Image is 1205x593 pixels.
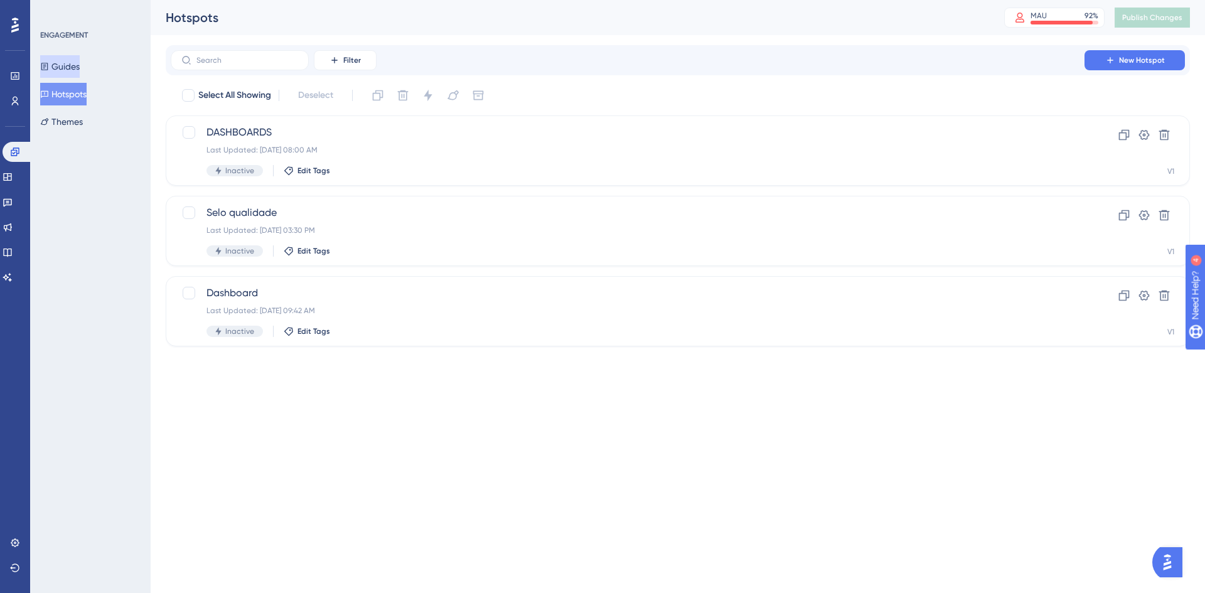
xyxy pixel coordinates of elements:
div: MAU [1031,11,1047,21]
span: Selo qualidade [206,205,1049,220]
span: Filter [343,55,361,65]
button: Filter [314,50,377,70]
button: Guides [40,55,80,78]
button: Edit Tags [284,246,330,256]
span: Select All Showing [198,88,271,103]
span: Dashboard [206,286,1049,301]
span: Publish Changes [1122,13,1182,23]
iframe: UserGuiding AI Assistant Launcher [1152,543,1190,581]
button: Publish Changes [1115,8,1190,28]
div: V1 [1167,247,1174,257]
div: ENGAGEMENT [40,30,88,40]
span: DASHBOARDS [206,125,1049,140]
div: Last Updated: [DATE] 09:42 AM [206,306,1049,316]
button: Edit Tags [284,166,330,176]
span: New Hotspot [1119,55,1165,65]
div: V1 [1167,327,1174,337]
div: Hotspots [166,9,973,26]
button: Deselect [287,84,345,107]
div: 4 [87,6,91,16]
div: 92 % [1084,11,1098,21]
input: Search [196,56,298,65]
span: Edit Tags [297,246,330,256]
button: Hotspots [40,83,87,105]
div: V1 [1167,166,1174,176]
span: Inactive [225,326,254,336]
span: Deselect [298,88,333,103]
button: Themes [40,110,83,133]
span: Inactive [225,246,254,256]
span: Inactive [225,166,254,176]
button: Edit Tags [284,326,330,336]
div: Last Updated: [DATE] 03:30 PM [206,225,1049,235]
button: New Hotspot [1084,50,1185,70]
span: Need Help? [29,3,78,18]
span: Edit Tags [297,326,330,336]
div: Last Updated: [DATE] 08:00 AM [206,145,1049,155]
span: Edit Tags [297,166,330,176]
